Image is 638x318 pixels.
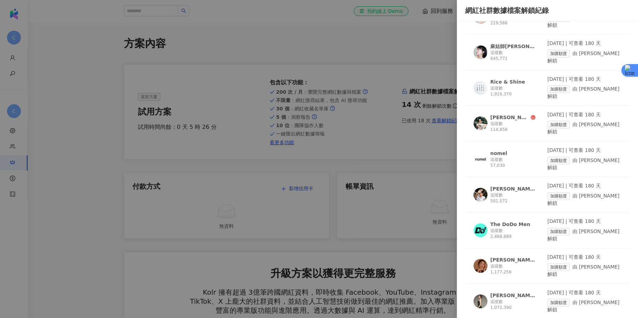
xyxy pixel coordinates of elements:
[547,263,570,271] span: 加購額度
[547,50,621,64] div: 由 [PERSON_NAME] 解鎖
[547,121,621,135] div: 由 [PERSON_NAME] 解鎖
[547,121,570,129] span: 加購額度
[547,254,621,261] div: [DATE] | 可查看 180 天
[547,85,570,93] span: 加購額度
[490,263,536,275] div: 追蹤數 1,177,256
[547,14,621,29] div: 由 [PERSON_NAME] 解鎖
[474,81,487,95] img: KOL Avatar
[547,192,570,200] span: 加購額度
[547,157,621,171] div: 由 [PERSON_NAME] 解鎖
[474,45,487,59] img: KOL Avatar
[547,147,621,154] div: [DATE] | 可查看 180 天
[490,221,530,228] div: The DoDo Men
[465,6,630,15] div: 網紅社群數據檔案解鎖紀錄
[474,152,487,166] img: KOL Avatar
[547,76,621,83] div: [DATE] | 可查看 180 天
[474,259,487,273] img: KOL Avatar
[465,218,630,248] a: KOL AvatarThe DoDo Men追蹤數 2,468,689[DATE] | 可查看 180 天加購額度由 [PERSON_NAME] 解鎖
[465,254,630,284] a: KOL Avatar[PERSON_NAME]追蹤數 1,177,256[DATE] | 可查看 180 天加購額度由 [PERSON_NAME] 解鎖
[547,157,570,164] span: 加購額度
[474,223,487,237] img: KOL Avatar
[547,218,621,225] div: [DATE] | 可查看 180 天
[490,192,536,204] div: 追蹤數 501,572
[465,183,630,212] a: KOL Avatar[PERSON_NAME]追蹤數 501,572[DATE] | 可查看 180 天加購額度由 [PERSON_NAME] 解鎖
[490,78,525,85] div: Rice & Shine
[547,192,621,207] div: 由 [PERSON_NAME] 解鎖
[490,157,536,169] div: 追蹤數 57,030
[465,76,630,106] a: KOL AvatarRice & Shine追蹤數 1,916,370[DATE] | 可查看 180 天加購額度由 [PERSON_NAME] 解鎖
[465,111,630,141] a: KOL Avatar[PERSON_NAME]追蹤數 114,858[DATE] | 可查看 180 天加購額度由 [PERSON_NAME] 解鎖
[490,299,536,311] div: 追蹤數 1,072,390
[465,40,630,70] a: KOL Avatar麻姑師[PERSON_NAME]追蹤數 645,771[DATE] | 可查看 180 天加購額度由 [PERSON_NAME] 解鎖
[547,289,621,296] div: [DATE] | 可查看 180 天
[547,299,621,313] div: 由 [PERSON_NAME] 解鎖
[474,294,487,308] img: KOL Avatar
[547,50,570,57] span: 加購額度
[490,185,536,192] div: [PERSON_NAME]
[490,228,536,240] div: 追蹤數 2,468,689
[547,111,621,118] div: [DATE] | 可查看 180 天
[490,114,529,121] div: [PERSON_NAME]
[547,85,621,100] div: 由 [PERSON_NAME] 解鎖
[547,263,621,278] div: 由 [PERSON_NAME] 解鎖
[490,50,536,62] div: 追蹤數 645,771
[490,121,536,133] div: 追蹤數 114,858
[465,147,630,177] a: KOL Avatarnomel追蹤數 57,030[DATE] | 可查看 180 天加購額度由 [PERSON_NAME] 解鎖
[547,299,570,307] span: 加購額度
[474,116,487,130] img: KOL Avatar
[547,183,621,189] div: [DATE] | 可查看 180 天
[547,228,570,235] span: 加購額度
[490,150,507,157] div: nomel
[547,228,621,242] div: 由 [PERSON_NAME] 解鎖
[490,292,536,299] div: [PERSON_NAME]
[547,40,621,47] div: [DATE] | 可查看 180 天
[490,256,536,263] div: [PERSON_NAME]
[474,188,487,202] img: KOL Avatar
[490,85,536,97] div: 追蹤數 1,916,370
[490,43,536,50] div: 麻姑師[PERSON_NAME]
